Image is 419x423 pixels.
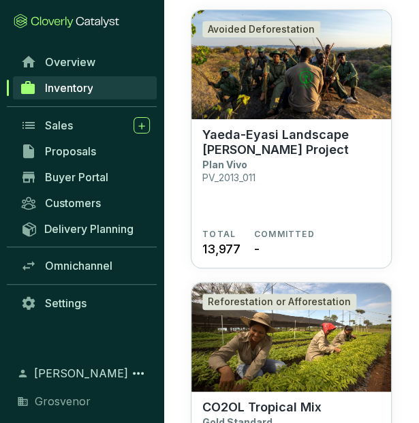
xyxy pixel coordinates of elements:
[202,159,247,170] p: Plan Vivo
[35,393,91,409] span: Grosvenor
[34,365,128,381] span: [PERSON_NAME]
[14,254,157,277] a: Omnichannel
[44,222,134,236] span: Delivery Planning
[13,76,157,99] a: Inventory
[202,400,322,415] p: CO2OL Tropical Mix
[191,10,392,268] a: Yaeda-Eyasi Landscape REDD ProjectAvoided DeforestationYaeda-Eyasi Landscape [PERSON_NAME] Projec...
[202,21,320,37] div: Avoided Deforestation
[45,144,96,158] span: Proposals
[254,229,315,240] span: COMMITTED
[14,217,157,240] a: Delivery Planning
[202,240,240,258] span: 13,977
[202,172,255,183] p: PV_2013_011
[191,283,391,392] img: CO2OL Tropical Mix
[202,229,236,240] span: TOTAL
[45,296,87,310] span: Settings
[45,259,112,272] span: Omnichannel
[14,50,157,74] a: Overview
[45,55,95,69] span: Overview
[14,292,157,315] a: Settings
[14,114,157,137] a: Sales
[45,170,108,184] span: Buyer Portal
[14,166,157,189] a: Buyer Portal
[191,10,391,119] img: Yaeda-Eyasi Landscape REDD Project
[254,240,260,258] span: -
[14,140,157,163] a: Proposals
[45,119,73,132] span: Sales
[14,191,157,215] a: Customers
[202,294,356,310] div: Reforestation or Afforestation
[45,196,101,210] span: Customers
[44,81,93,95] span: Inventory
[202,127,380,157] p: Yaeda-Eyasi Landscape [PERSON_NAME] Project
